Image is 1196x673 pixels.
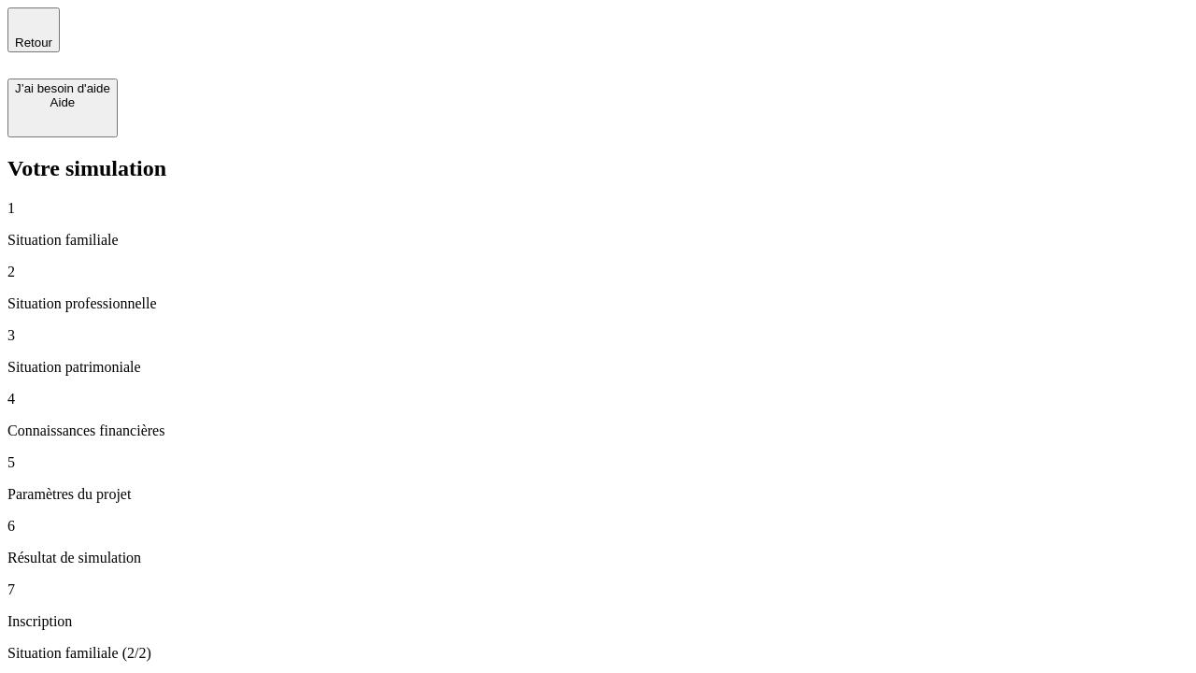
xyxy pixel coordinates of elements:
p: Situation familiale [7,232,1189,249]
p: 6 [7,518,1189,535]
p: Situation familiale (2/2) [7,645,1189,662]
p: 5 [7,454,1189,471]
div: Aide [15,95,110,109]
p: Résultat de simulation [7,550,1189,566]
p: 1 [7,200,1189,217]
p: Inscription [7,613,1189,630]
p: 3 [7,327,1189,344]
p: Situation professionnelle [7,295,1189,312]
p: Situation patrimoniale [7,359,1189,376]
button: J’ai besoin d'aideAide [7,79,118,137]
div: J’ai besoin d'aide [15,81,110,95]
p: Paramètres du projet [7,486,1189,503]
span: Retour [15,36,52,50]
h2: Votre simulation [7,156,1189,181]
p: 7 [7,581,1189,598]
button: Retour [7,7,60,52]
p: 2 [7,264,1189,280]
p: Connaissances financières [7,422,1189,439]
p: 4 [7,391,1189,408]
